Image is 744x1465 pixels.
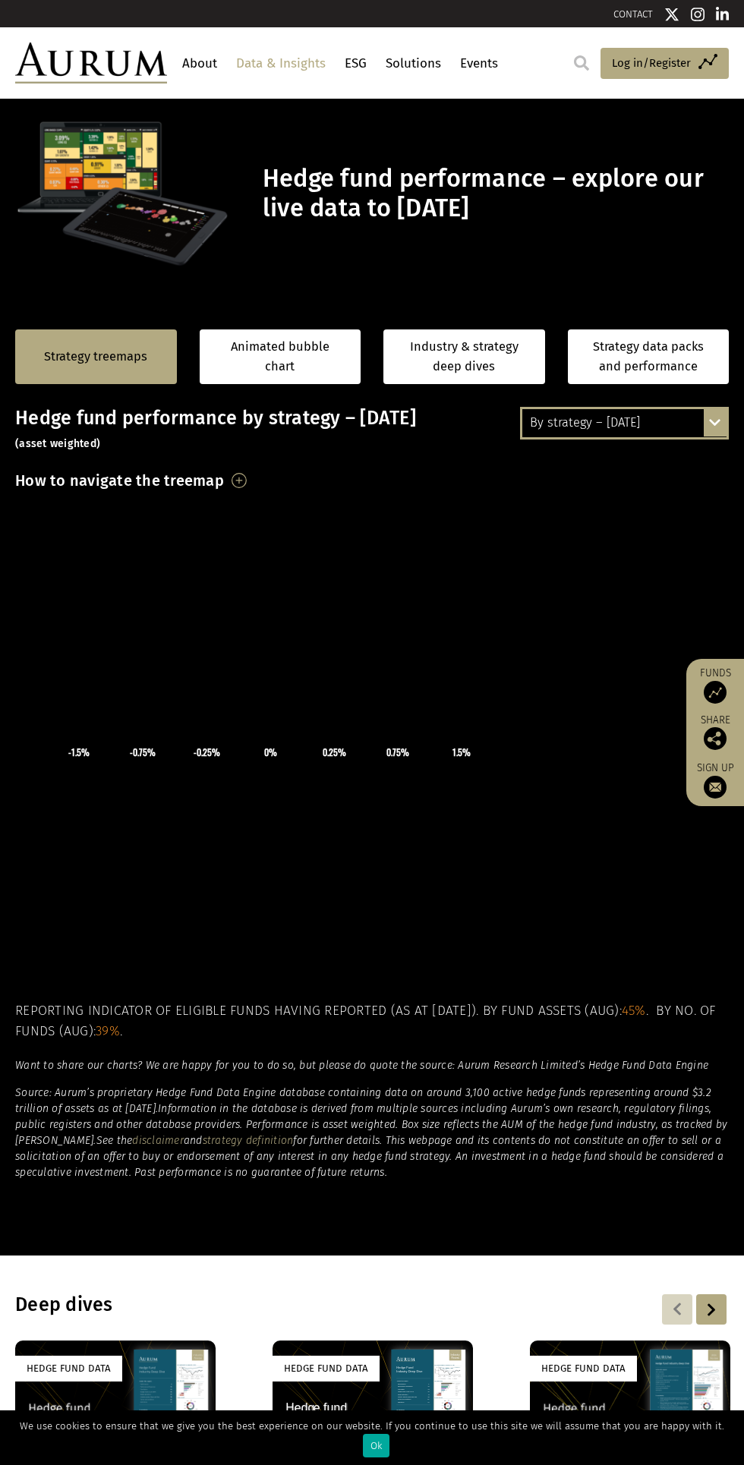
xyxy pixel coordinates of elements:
[15,1059,708,1072] em: Want to share our charts? We are happy for you to do so, but please do quote the source: Aurum Re...
[704,681,727,704] img: Access Funds
[15,1293,533,1316] h3: Deep dives
[622,1003,646,1019] span: 45%
[44,347,147,367] a: Strategy treemaps
[383,329,545,385] a: Industry & strategy deep dives
[15,407,729,452] h3: Hedge fund performance by strategy – [DATE]
[178,49,221,77] a: About
[15,1134,724,1179] em: for further details. This webpage and its contents do not constitute an offer to sell or a solici...
[15,1086,711,1115] em: Source: Aurum’s proprietary Hedge Fund Data Engine database containing data on around 3,100 activ...
[601,48,729,80] a: Log in/Register
[574,55,589,71] img: search.svg
[694,715,736,750] div: Share
[522,409,727,436] div: By strategy – [DATE]
[704,727,727,750] img: Share this post
[203,1134,294,1147] a: strategy definition
[530,1356,637,1381] div: Hedge Fund Data
[232,49,329,77] a: Data & Insights
[96,1023,120,1039] span: 39%
[15,1356,122,1381] div: Hedge Fund Data
[612,54,691,72] span: Log in/Register
[15,43,167,83] img: Aurum
[694,761,736,799] a: Sign up
[613,8,653,20] a: CONTACT
[215,337,346,377] a: Animated bubble chart
[263,164,725,223] h1: Hedge fund performance – explore our live data to [DATE]
[273,1356,380,1381] div: Hedge Fund Data
[15,437,100,450] small: (asset weighted)
[716,7,730,22] img: Linkedin icon
[664,7,679,22] img: Twitter icon
[691,7,705,22] img: Instagram icon
[132,1134,184,1147] a: disclaimer
[382,49,445,77] a: Solutions
[694,666,736,704] a: Funds
[96,1134,133,1147] em: See the
[15,468,224,493] h3: How to navigate the treemap
[184,1134,203,1147] em: and
[341,49,370,77] a: ESG
[456,49,502,77] a: Events
[568,329,730,385] a: Strategy data packs and performance
[363,1434,389,1457] div: Ok
[704,776,727,799] img: Sign up to our newsletter
[15,1102,727,1147] em: Information in the database is derived from multiple sources including Aurum’s own research, regu...
[15,1001,729,1041] h5: Reporting indicator of eligible funds having reported (as at [DATE]). By fund assets (Aug): . By ...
